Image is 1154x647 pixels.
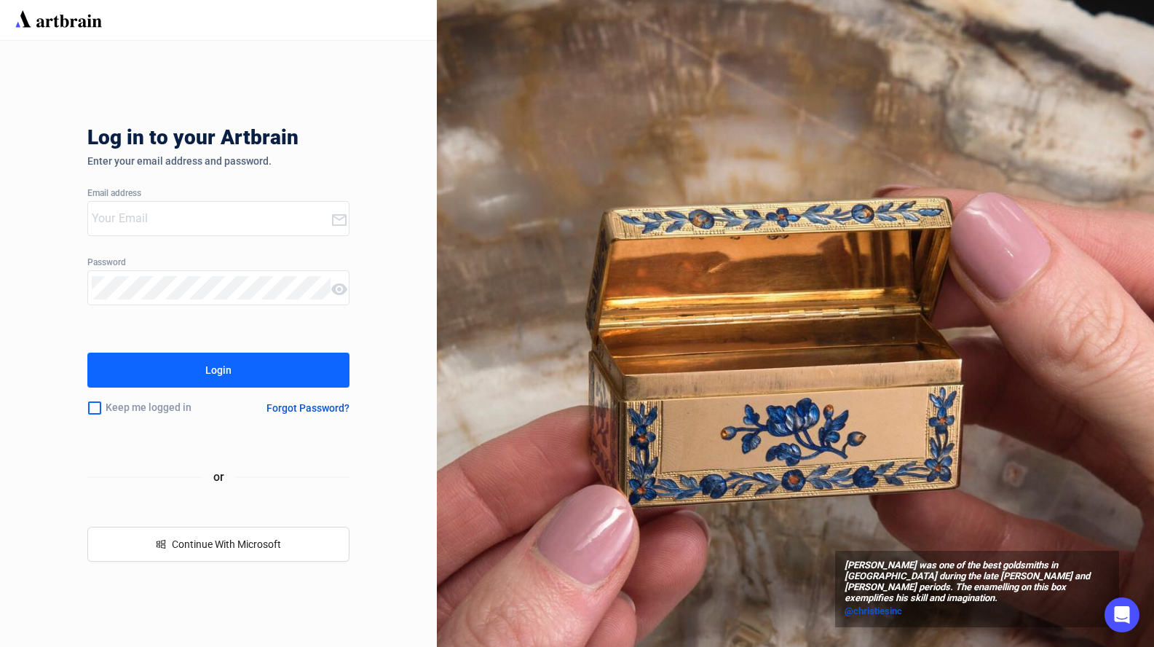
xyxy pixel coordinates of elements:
[156,539,166,549] span: windows
[87,258,349,268] div: Password
[205,358,232,382] div: Login
[87,393,232,423] div: Keep me logged in
[172,538,281,550] span: Continue With Microsoft
[845,605,902,616] span: @christiesinc
[87,189,349,199] div: Email address
[87,527,349,562] button: windowsContinue With Microsoft
[202,468,236,486] span: or
[87,353,349,388] button: Login
[845,604,1110,619] a: @christiesinc
[1104,597,1139,632] div: Open Intercom Messenger
[266,402,349,414] div: Forgot Password?
[92,207,331,230] input: Your Email
[845,560,1110,604] span: [PERSON_NAME] was one of the best goldsmiths in [GEOGRAPHIC_DATA] during the late [PERSON_NAME] a...
[87,155,349,167] div: Enter your email address and password.
[87,126,524,155] div: Log in to your Artbrain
